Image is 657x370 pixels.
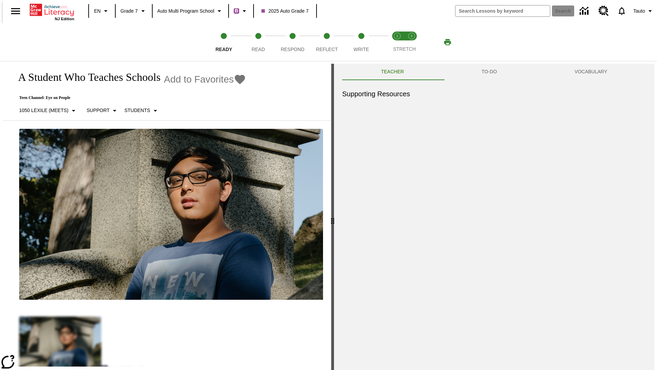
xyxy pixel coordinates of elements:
div: Home [30,2,74,21]
button: Print [437,36,459,48]
button: Ready step 1 of 5 [204,23,244,61]
text: 1 [396,34,398,38]
h6: Supporting Resources [342,88,646,99]
button: Boost Class color is purple. Change class color [231,5,251,17]
input: search field [455,5,550,16]
p: Support [87,107,109,114]
button: Select Student [121,104,162,117]
button: Stretch Read step 1 of 2 [387,23,407,61]
span: NJ Edition [55,17,74,21]
div: activity [334,64,654,370]
button: Write step 5 of 5 [342,23,381,61]
button: Profile/Settings [631,5,657,17]
button: TO-DO [443,64,536,80]
span: Write [353,47,369,52]
span: Respond [281,47,304,52]
p: Teen Channel: Eye on People [11,95,246,100]
button: Teacher [342,64,443,80]
span: 2025 Auto Grade 7 [261,8,309,15]
button: VOCABULARY [536,64,646,80]
button: Add to Favorites - A Student Who Teaches Schools [164,73,246,85]
span: B [235,7,238,15]
a: Resource Center, Will open in new tab [594,2,613,20]
button: Grade: Grade 7, Select a grade [118,5,150,17]
a: Notifications [613,2,631,20]
div: Instructional Panel Tabs [342,64,646,80]
button: Read step 2 of 5 [238,23,278,61]
button: Respond step 3 of 5 [273,23,312,61]
p: Students [124,107,150,114]
div: reading [3,64,331,367]
button: Language: EN, Select a language [91,5,113,17]
h1: A Student Who Teaches Schools [11,71,160,84]
img: A teenager is outside sitting near a large headstone in a cemetery. [19,129,323,300]
button: School: Auto Multi program School, Select your school [155,5,227,17]
span: Add to Favorites [164,74,234,85]
span: Read [252,47,265,52]
button: Select Lexile, 1050 Lexile (Meets) [16,104,80,117]
span: Reflect [316,47,338,52]
span: EN [94,8,101,15]
div: Press Enter or Spacebar and then press right and left arrow keys to move the slider [331,64,334,370]
span: Ready [216,47,232,52]
a: Data Center [576,2,594,21]
span: Grade 7 [120,8,138,15]
button: Scaffolds, Support [84,104,121,117]
button: Reflect step 4 of 5 [307,23,347,61]
button: Open side menu [5,1,26,21]
p: 1050 Lexile (Meets) [19,107,68,114]
span: Tauto [633,8,645,15]
text: 2 [411,34,412,38]
span: STRETCH [393,46,416,52]
button: Stretch Respond step 2 of 2 [402,23,422,61]
span: Auto Multi program School [157,8,215,15]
